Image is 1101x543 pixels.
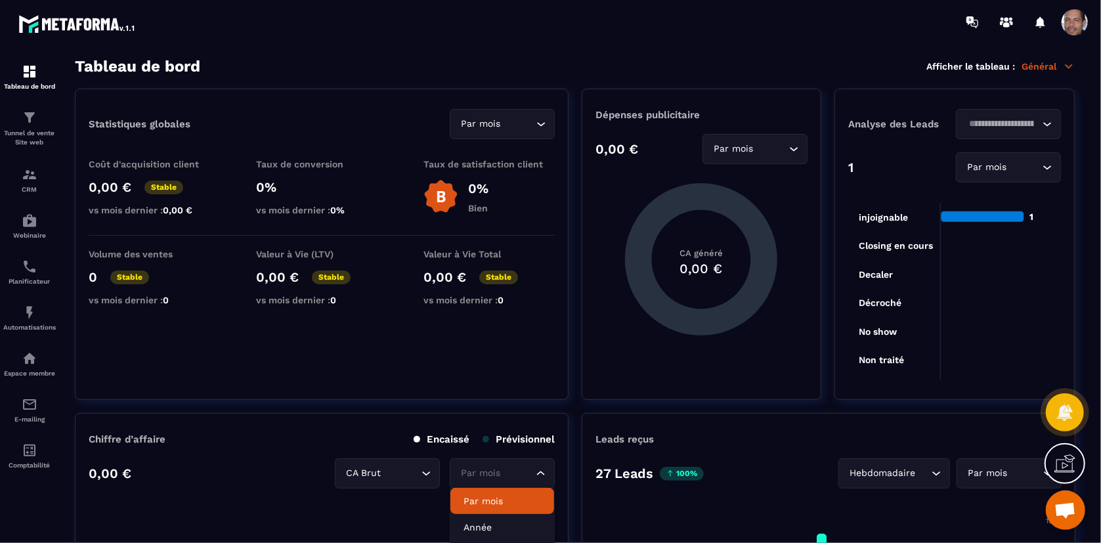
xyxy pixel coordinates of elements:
div: Search for option [450,458,555,489]
span: Par mois [458,117,504,131]
p: vs mois dernier : [89,205,220,215]
p: Webinaire [3,232,56,239]
p: vs mois dernier : [423,295,555,305]
p: Automatisations [3,324,56,331]
p: Prévisionnel [483,433,555,445]
p: Taux de conversion [256,159,387,169]
p: Tunnel de vente Site web [3,129,56,147]
span: 0 [498,295,504,305]
input: Search for option [504,117,533,131]
p: Volume des ventes [89,249,220,259]
p: Afficher le tableau : [926,61,1015,72]
div: Search for option [702,134,808,164]
img: logo [18,12,137,35]
img: formation [22,110,37,125]
p: 0,00 € [89,466,131,481]
p: Encaissé [414,433,469,445]
span: 0,00 € [163,205,192,215]
p: Général [1022,60,1075,72]
tspan: Décroché [859,297,901,308]
img: accountant [22,443,37,458]
p: Statistiques globales [89,118,190,130]
p: Tableau de bord [3,83,56,90]
p: 0 [89,269,97,285]
a: schedulerschedulerPlanificateur [3,249,56,295]
p: Planificateur [3,278,56,285]
p: 0,00 € [595,141,638,157]
input: Search for option [918,466,928,481]
p: Coût d'acquisition client [89,159,220,169]
tspan: injoignable [859,212,908,223]
img: formation [22,64,37,79]
span: 0 [330,295,336,305]
img: automations [22,213,37,228]
input: Search for option [964,117,1039,131]
a: formationformationCRM [3,157,56,203]
h3: Tableau de bord [75,57,200,76]
p: 0,00 € [423,269,466,285]
div: Search for option [957,458,1062,489]
div: Search for option [956,152,1061,183]
img: automations [22,351,37,366]
div: Search for option [335,458,440,489]
img: automations [22,305,37,320]
input: Search for option [756,142,786,156]
p: 0% [256,179,387,195]
span: Par mois [964,160,1010,175]
div: Search for option [956,109,1061,139]
tspan: Closing en cours [859,240,933,251]
input: Search for option [1010,160,1039,175]
p: Bien [468,203,488,213]
p: Stable [479,271,518,284]
p: Comptabilité [3,462,56,469]
p: vs mois dernier : [89,295,220,305]
p: vs mois dernier : [256,205,387,215]
tspan: No show [859,326,897,337]
a: automationsautomationsEspace membre [3,341,56,387]
p: 27 Leads [595,466,653,481]
p: Analyse des Leads [848,118,955,130]
div: Ouvrir le chat [1046,490,1085,530]
p: E-mailing [3,416,56,423]
span: 0% [330,205,345,215]
tspan: Decaler [859,269,893,280]
a: automationsautomationsAutomatisations [3,295,56,341]
img: b-badge-o.b3b20ee6.svg [423,179,458,214]
p: 0,00 € [256,269,299,285]
span: CA Brut [343,466,384,481]
p: Stable [312,271,351,284]
span: 0 [163,295,169,305]
p: Taux de satisfaction client [423,159,555,169]
tspan: Non traité [859,355,904,366]
a: automationsautomationsWebinaire [3,203,56,249]
p: Chiffre d’affaire [89,433,165,445]
p: Valeur à Vie Total [423,249,555,259]
tspan: 2 [537,517,541,526]
p: Stable [110,271,149,284]
p: 1 [848,160,853,175]
p: CRM [3,186,56,193]
p: Espace membre [3,370,56,377]
img: email [22,397,37,412]
a: accountantaccountantComptabilité [3,433,56,479]
div: Search for option [450,109,555,139]
input: Search for option [458,466,533,481]
p: 0% [468,181,488,196]
a: formationformationTunnel de vente Site web [3,100,56,157]
img: formation [22,167,37,183]
span: Par mois [965,466,1010,481]
span: Hebdomadaire [847,466,918,481]
input: Search for option [384,466,418,481]
tspan: 15 [1046,517,1052,526]
p: vs mois dernier : [256,295,387,305]
a: formationformationTableau de bord [3,54,56,100]
p: 100% [660,467,704,481]
div: Search for option [838,458,950,489]
p: 0,00 € [89,179,131,195]
input: Search for option [1010,466,1040,481]
p: Dépenses publicitaire [595,109,808,121]
span: Par mois [711,142,756,156]
p: Valeur à Vie (LTV) [256,249,387,259]
a: emailemailE-mailing [3,387,56,433]
img: scheduler [22,259,37,274]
